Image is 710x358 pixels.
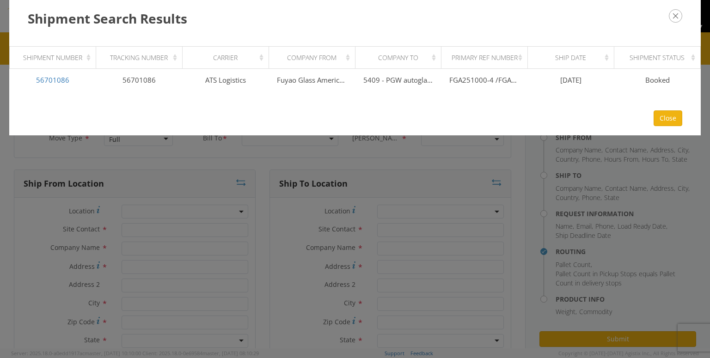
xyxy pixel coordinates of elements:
[355,69,441,92] td: 5409 - PGW autoglass - Scranton
[654,110,682,126] button: Close
[190,53,265,62] div: Carrier
[536,53,611,62] div: Ship Date
[104,53,179,62] div: Tracking Number
[363,53,438,62] div: Company To
[450,53,525,62] div: Primary Ref Number
[441,69,528,92] td: FGA251000-4 /FGA251029-4
[182,69,269,92] td: ATS Logistics
[645,75,670,85] span: Booked
[18,53,93,62] div: Shipment Number
[96,69,182,92] td: 56701086
[623,53,698,62] div: Shipment Status
[560,75,581,85] span: [DATE]
[269,69,355,92] td: Fuyao Glass America Inc
[36,75,69,85] a: 56701086
[28,9,682,28] h3: Shipment Search Results
[277,53,352,62] div: Company From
